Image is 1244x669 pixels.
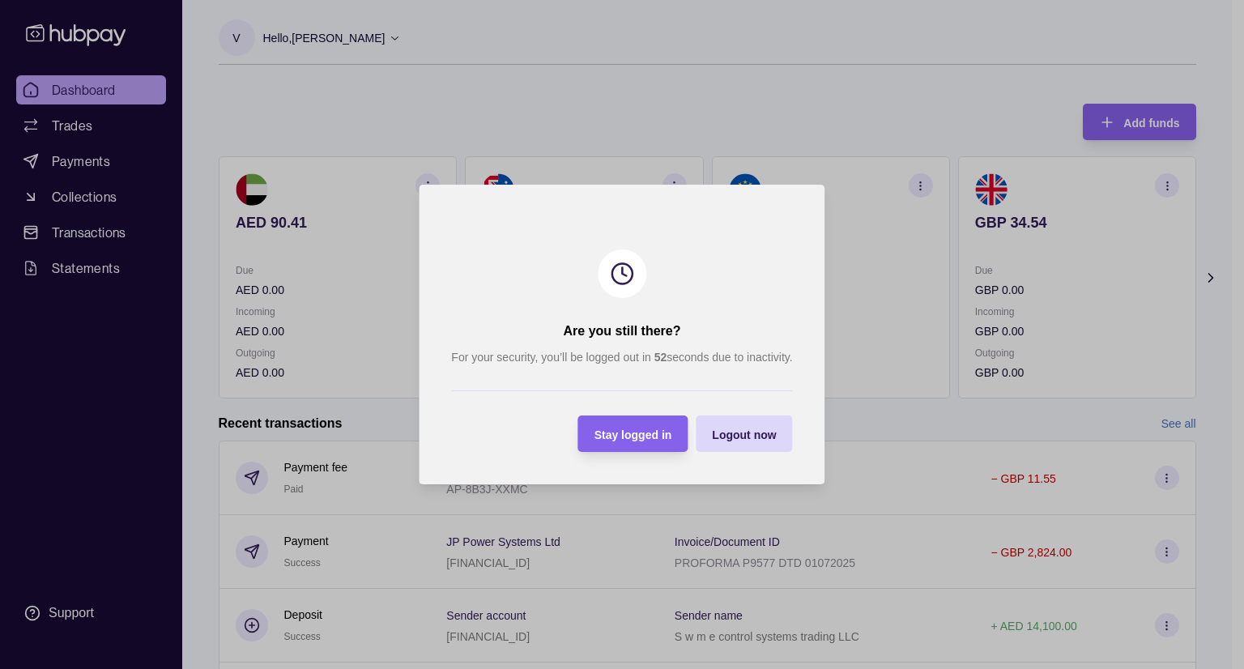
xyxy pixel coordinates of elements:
[696,415,792,452] button: Logout now
[654,351,667,364] strong: 52
[594,428,672,441] span: Stay logged in
[451,348,792,366] p: For your security, you’ll be logged out in seconds due to inactivity.
[712,428,776,441] span: Logout now
[578,415,688,452] button: Stay logged in
[564,322,681,340] h2: Are you still there?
